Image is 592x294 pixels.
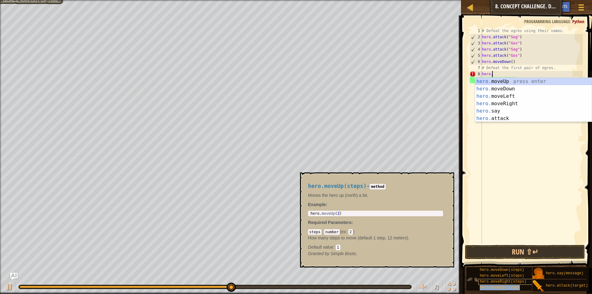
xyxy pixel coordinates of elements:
[470,89,482,96] div: 11
[370,184,385,189] code: method
[10,273,18,280] button: Ask AI
[532,280,544,292] img: portrait.png
[470,108,482,114] div: 14
[308,251,331,256] span: Granted by
[308,183,367,189] span: hero.moveUp(steps)
[470,46,482,52] div: 4
[573,1,589,16] button: Show game menu
[480,280,526,284] span: hero.moveRight(steps)
[470,96,482,102] div: 12
[470,59,482,65] div: 6
[480,285,520,290] span: hero.moveUp(steps)
[308,245,333,250] span: Default value
[480,274,524,278] span: hero.moveLeft(steps)
[467,274,478,285] img: portrait.png
[308,202,326,207] span: Example
[470,83,482,89] div: 10
[432,281,443,294] button: ♫
[470,102,482,108] div: 13
[470,77,482,83] div: 9
[336,245,340,250] code: 1
[572,19,584,24] span: Python
[308,183,443,189] h4: -
[470,40,482,46] div: 3
[446,281,458,294] button: Toggle fullscreen
[470,34,482,40] div: 2
[3,281,15,294] button: Ctrl + P: Play
[434,282,440,292] span: ♫
[470,65,482,71] div: 7
[557,3,567,9] span: Hints
[308,229,443,250] div: ( )
[470,28,482,34] div: 1
[333,245,336,250] span: :
[524,19,570,24] span: Programming language
[570,19,572,24] span: :
[470,52,482,59] div: 5
[341,229,346,234] span: ex
[348,229,353,235] code: 2
[465,245,585,259] button: Run ⇧↵
[308,220,351,225] span: Required Parameters
[308,192,443,198] p: Moves the hero up (north) a bit.
[308,229,322,235] code: steps
[470,71,482,77] div: 8
[308,235,443,241] p: How many steps to move (default 1 step, 12 meters).
[351,220,353,225] span: :
[537,1,554,13] button: Ask AI
[532,268,544,280] img: portrait.png
[346,229,348,234] span: :
[417,281,429,294] button: Adjust volume
[322,229,324,234] span: :
[541,3,551,9] span: Ask AI
[308,202,327,207] strong: :
[480,268,524,272] span: hero.moveDown(steps)
[308,251,357,256] em: Simple Boots.
[546,271,583,275] span: hero.say(message)
[546,284,588,288] span: hero.attack(target)
[324,229,340,235] code: number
